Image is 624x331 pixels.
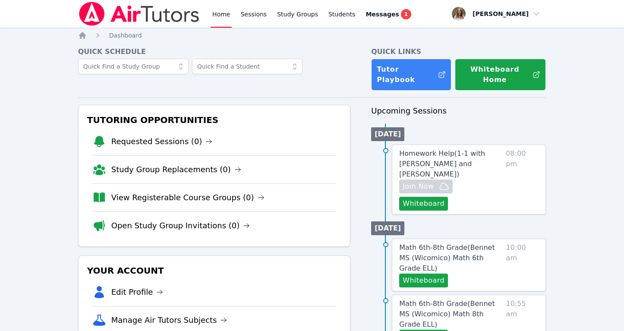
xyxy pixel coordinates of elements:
li: [DATE] [371,127,404,141]
h3: Your Account [85,263,344,278]
nav: Breadcrumb [78,31,546,40]
a: Dashboard [109,31,142,40]
span: Math 6th-8th Grade ( Bennet MS (Wicomico) Math 8th Grade ELL ) [399,299,495,328]
a: Edit Profile [111,286,164,298]
h3: Upcoming Sessions [371,105,546,117]
a: Math 6th-8th Grade(Bennet MS (Wicomico) Math 8th Grade ELL) [399,299,502,330]
input: Quick Find a Study Group [78,59,189,74]
a: Math 6th-8th Grade(Bennet MS (Wicomico) Math 6th Grade ELL) [399,243,502,274]
a: Requested Sessions (0) [111,136,213,148]
span: 1 [401,9,411,19]
button: Join Now [399,180,453,193]
h4: Quick Links [371,47,546,57]
span: 08:00 pm [506,148,539,211]
h3: Tutoring Opportunities [85,112,344,128]
img: Air Tutors [78,2,200,26]
a: Open Study Group Invitations (0) [111,220,250,232]
span: Math 6th-8th Grade ( Bennet MS (Wicomico) Math 6th Grade ELL ) [399,243,495,272]
a: Study Group Replacements (0) [111,164,241,176]
span: Dashboard [109,32,142,39]
button: Whiteboard [399,197,448,211]
button: Whiteboard Home [455,59,546,91]
span: Join Now [403,181,434,192]
span: 10:00 am [506,243,539,287]
a: Manage Air Tutors Subjects [111,314,227,326]
span: Messages [366,10,399,19]
span: Homework Help ( 1-1 with [PERSON_NAME] and [PERSON_NAME] ) [399,149,485,178]
li: [DATE] [371,221,404,235]
input: Quick Find a Student [192,59,303,74]
button: Whiteboard [399,274,448,287]
h4: Quick Schedule [78,47,351,57]
a: Tutor Playbook [371,59,451,91]
a: Homework Help(1-1 with [PERSON_NAME] and [PERSON_NAME]) [399,148,502,180]
a: View Registerable Course Groups (0) [111,192,265,204]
